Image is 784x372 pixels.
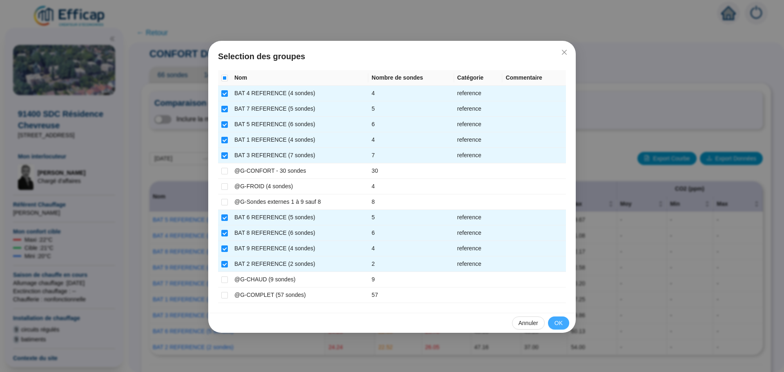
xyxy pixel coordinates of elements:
[454,70,503,86] th: Catégorie
[454,241,503,256] td: reference
[231,256,368,272] td: BAT 2 REFERENCE (2 sondes)
[454,86,503,101] td: reference
[454,225,503,241] td: reference
[368,225,454,241] td: 6
[368,86,454,101] td: 4
[454,117,503,132] td: reference
[231,86,368,101] td: BAT 4 REFERENCE (4 sondes)
[231,287,368,303] td: @G-COMPLET (57 sondes)
[558,49,571,56] span: Fermer
[231,210,368,225] td: BAT 6 REFERENCE (5 sondes)
[368,287,454,303] td: 57
[231,101,368,117] td: BAT 7 REFERENCE (5 sondes)
[231,163,368,179] td: @G-CONFORT - 30 sondes
[231,179,368,194] td: @G-FROID (4 sondes)
[368,210,454,225] td: 5
[368,194,454,210] td: 8
[561,49,568,56] span: close
[555,319,563,327] span: OK
[231,272,368,287] td: @G-CHAUD (9 sondes)
[231,241,368,256] td: BAT 9 REFERENCE (4 sondes)
[512,316,545,330] button: Annuler
[454,210,503,225] td: reference
[368,148,454,163] td: 7
[218,51,566,62] span: Selection des groupes
[519,319,538,327] span: Annuler
[502,70,566,86] th: Commentaire
[368,272,454,287] td: 9
[454,132,503,148] td: reference
[231,70,368,86] th: Nom
[368,70,454,86] th: Nombre de sondes
[454,101,503,117] td: reference
[231,225,368,241] td: BAT 8 REFERENCE (6 sondes)
[231,194,368,210] td: @G-Sondes externes 1 à 9 sauf 8
[368,241,454,256] td: 4
[454,148,503,163] td: reference
[231,132,368,148] td: BAT 1 REFERENCE (4 sondes)
[231,148,368,163] td: BAT 3 REFERENCE (7 sondes)
[368,132,454,148] td: 4
[368,163,454,179] td: 30
[231,117,368,132] td: BAT 5 REFERENCE (6 sondes)
[454,256,503,272] td: reference
[558,46,571,59] button: Close
[368,117,454,132] td: 6
[548,316,569,330] button: OK
[368,179,454,194] td: 4
[368,101,454,117] td: 5
[368,256,454,272] td: 2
